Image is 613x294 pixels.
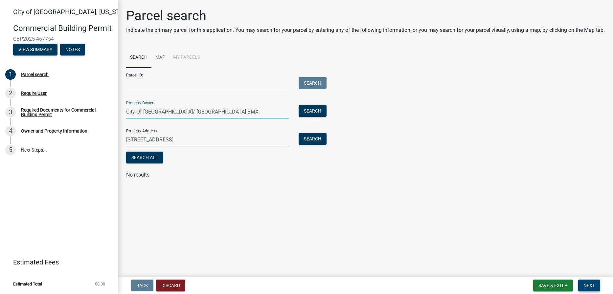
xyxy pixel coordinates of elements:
[126,26,605,34] p: Indicate the primary parcel for this application. You may search for your parcel by entering any ...
[13,36,105,42] span: CBP2025-467754
[95,282,105,286] span: $0.00
[13,44,57,55] button: View Summary
[5,69,16,80] div: 1
[151,47,169,68] a: Map
[21,129,87,133] div: Owner and Property Information
[156,280,185,291] button: Discard
[126,8,605,24] h1: Parcel search
[5,145,16,155] div: 5
[5,256,108,269] a: Estimated Fees
[5,107,16,117] div: 3
[299,133,327,145] button: Search
[13,47,57,52] wm-modal-confirm: Summary
[126,152,163,163] button: Search All
[578,280,600,291] button: Next
[583,283,595,288] span: Next
[5,126,16,136] div: 4
[126,47,151,68] a: Search
[13,8,133,16] span: City of [GEOGRAPHIC_DATA], [US_STATE]
[299,105,327,117] button: Search
[21,108,108,117] div: Required Documents for Commercial Building Permit
[131,280,153,291] button: Back
[299,77,327,89] button: Search
[60,44,85,55] button: Notes
[13,282,42,286] span: Estimated Total
[13,24,113,33] h4: Commercial Building Permit
[136,283,148,288] span: Back
[126,171,605,179] p: No results
[5,88,16,98] div: 2
[21,91,47,95] div: Require User
[538,283,564,288] span: Save & Exit
[533,280,573,291] button: Save & Exit
[60,47,85,52] wm-modal-confirm: Notes
[21,72,49,77] div: Parcel search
